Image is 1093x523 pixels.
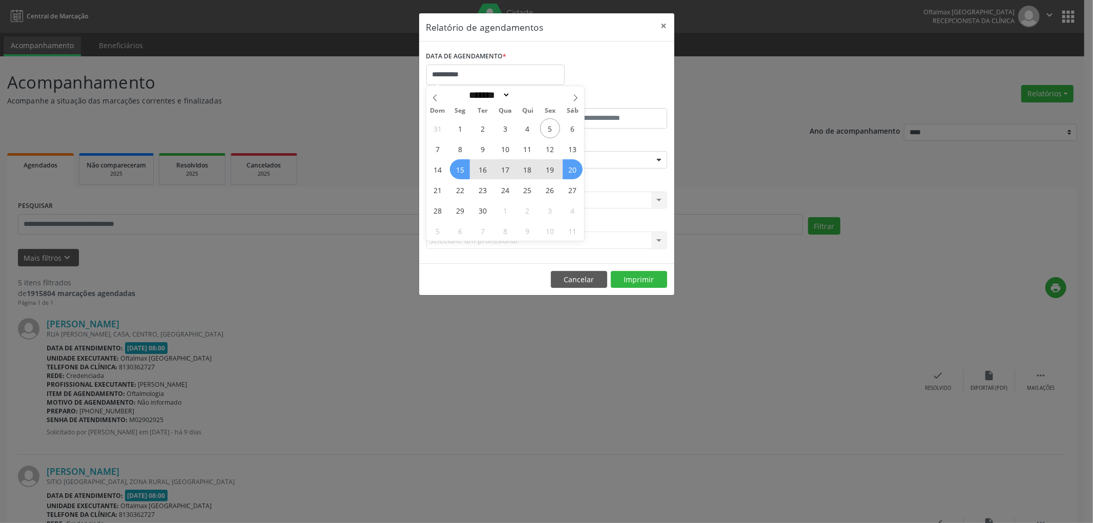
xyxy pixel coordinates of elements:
[427,139,447,159] span: Setembro 7, 2025
[495,118,515,138] span: Setembro 3, 2025
[427,118,447,138] span: Agosto 31, 2025
[471,108,494,114] span: Ter
[472,200,492,220] span: Setembro 30, 2025
[540,180,560,200] span: Setembro 26, 2025
[563,159,583,179] span: Setembro 20, 2025
[466,90,511,100] select: Month
[495,159,515,179] span: Setembro 17, 2025
[517,108,539,114] span: Qui
[450,139,470,159] span: Setembro 8, 2025
[426,49,507,65] label: DATA DE AGENDAMENTO
[427,221,447,241] span: Outubro 5, 2025
[450,200,470,220] span: Setembro 29, 2025
[540,139,560,159] span: Setembro 12, 2025
[539,108,562,114] span: Sex
[426,108,449,114] span: Dom
[450,159,470,179] span: Setembro 15, 2025
[472,159,492,179] span: Setembro 16, 2025
[427,180,447,200] span: Setembro 21, 2025
[563,200,583,220] span: Outubro 4, 2025
[540,200,560,220] span: Outubro 3, 2025
[518,200,538,220] span: Outubro 2, 2025
[611,271,667,288] button: Imprimir
[495,221,515,241] span: Outubro 8, 2025
[426,20,544,34] h5: Relatório de agendamentos
[549,92,667,108] label: ATÉ
[472,221,492,241] span: Outubro 7, 2025
[654,13,674,38] button: Close
[518,180,538,200] span: Setembro 25, 2025
[495,200,515,220] span: Outubro 1, 2025
[472,118,492,138] span: Setembro 2, 2025
[563,139,583,159] span: Setembro 13, 2025
[495,139,515,159] span: Setembro 10, 2025
[472,180,492,200] span: Setembro 23, 2025
[494,108,517,114] span: Qua
[518,118,538,138] span: Setembro 4, 2025
[540,159,560,179] span: Setembro 19, 2025
[518,139,538,159] span: Setembro 11, 2025
[563,118,583,138] span: Setembro 6, 2025
[427,159,447,179] span: Setembro 14, 2025
[450,118,470,138] span: Setembro 1, 2025
[518,221,538,241] span: Outubro 9, 2025
[472,139,492,159] span: Setembro 9, 2025
[551,271,607,288] button: Cancelar
[540,118,560,138] span: Setembro 5, 2025
[450,180,470,200] span: Setembro 22, 2025
[510,90,544,100] input: Year
[563,180,583,200] span: Setembro 27, 2025
[449,108,471,114] span: Seg
[540,221,560,241] span: Outubro 10, 2025
[495,180,515,200] span: Setembro 24, 2025
[450,221,470,241] span: Outubro 6, 2025
[562,108,584,114] span: Sáb
[518,159,538,179] span: Setembro 18, 2025
[427,200,447,220] span: Setembro 28, 2025
[563,221,583,241] span: Outubro 11, 2025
